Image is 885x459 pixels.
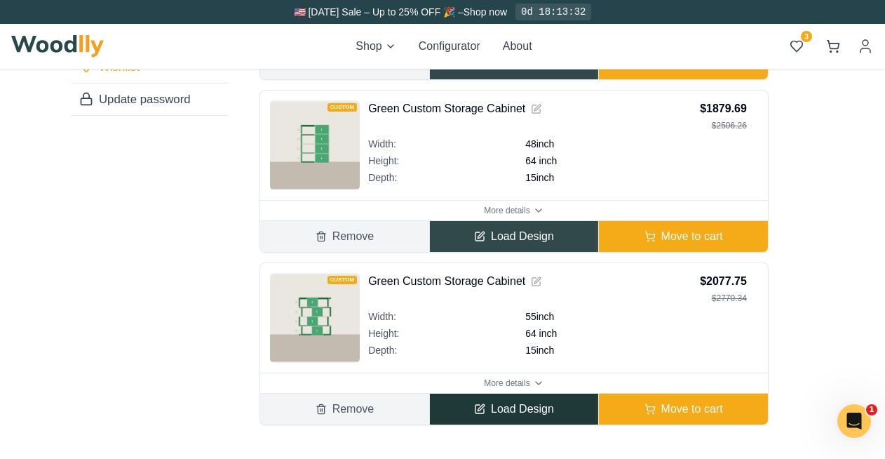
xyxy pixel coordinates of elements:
[700,120,747,131] div: $ 2506.26
[327,103,358,112] div: CUSTOM
[368,100,700,117] h3: Green Custom Storage Cabinet
[525,154,557,168] span: 64 inch
[525,343,554,357] span: 15 inch
[260,221,429,252] button: Remove
[784,34,809,59] button: 3
[11,35,104,58] img: Woodlly
[368,343,525,357] span: Depth:
[260,200,768,220] button: More details
[71,83,228,115] a: Update password
[368,171,525,185] span: Depth:
[464,6,507,18] a: Shop now
[368,137,525,151] span: Width:
[801,31,812,42] span: 3
[368,310,525,324] span: Width:
[837,404,871,438] iframe: Intercom live chat
[484,205,529,216] span: More details
[700,273,747,290] div: $ 2077.75
[598,221,768,252] button: Move to cart
[525,310,554,324] span: 55 inch
[700,293,747,304] div: $ 2770.34
[419,38,480,55] button: Configurator
[484,378,529,389] span: More details
[260,394,429,425] button: Remove
[503,38,532,55] button: About
[866,404,877,415] span: 1
[270,100,360,190] img: Green Custom Storage Cabinet
[294,6,464,18] span: 🇺🇸 [DATE] Sale – Up to 25% OFF 🎉 –
[368,326,525,340] span: Height:
[368,154,525,168] span: Height:
[270,273,360,363] img: Green Custom Storage Cabinet
[429,221,599,252] button: Load Design
[368,273,700,290] h3: Green Custom Storage Cabinet
[525,171,554,185] span: 15 inch
[525,137,554,151] span: 48 inch
[515,4,591,20] div: 0d 18:13:32
[525,326,557,340] span: 64 inch
[356,38,396,55] button: Shop
[327,276,358,284] div: CUSTOM
[700,100,747,117] div: $ 1879.69
[598,394,768,425] button: Move to cart
[429,394,599,425] button: Load Design
[260,373,768,393] button: More details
